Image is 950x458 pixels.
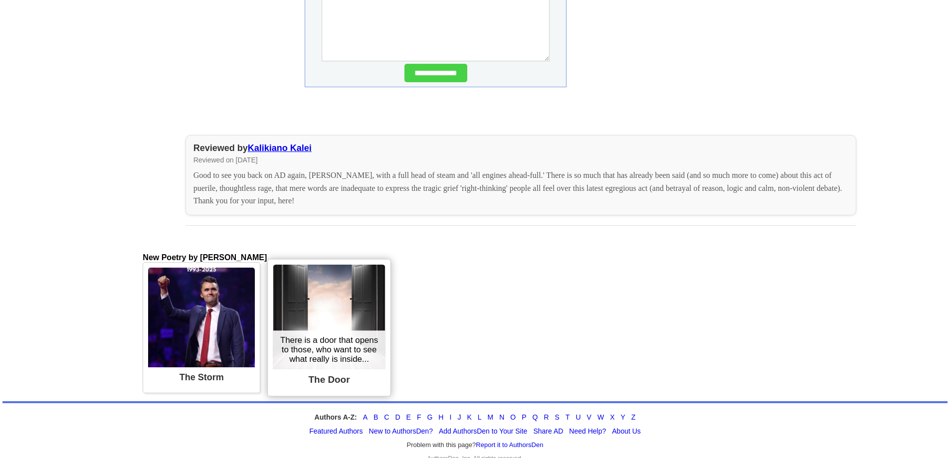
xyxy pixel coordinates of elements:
div: The Door [273,369,385,391]
div: There is a door that opens to those, who want to see what really is inside... [273,330,385,369]
a: Need Help? [569,427,606,435]
strong: Authors A-Z: [315,413,357,421]
a: R [544,413,549,421]
a: Featured Authors [309,427,363,435]
img: Poem Image [148,268,255,367]
div: The Storm [148,367,255,388]
font: Problem with this page? [407,441,544,449]
a: Poem Image There is a door that opens to those, who want to see what really is inside... The Door [273,265,385,391]
a: Share AD [533,427,563,435]
a: Q [533,413,538,421]
a: Poem Image The Storm [148,268,255,388]
a: E [406,413,411,421]
a: Kalikiano Kalei [248,143,312,153]
a: Z [631,413,636,421]
a: C [384,413,389,421]
a: I [449,413,451,421]
a: B [374,413,378,421]
a: F [417,413,421,421]
a: Y [621,413,625,421]
a: X [610,413,614,421]
a: U [575,413,580,421]
a: D [395,413,400,421]
a: V [587,413,591,421]
div: Reviewed by [193,143,849,153]
a: L [478,413,482,421]
a: About Us [612,427,641,435]
a: W [597,413,604,421]
a: H [438,413,443,421]
a: O [510,413,516,421]
div: Reviewed on [DATE] [193,156,849,164]
img: Poem Image [273,265,385,369]
a: S [555,413,560,421]
a: Add AuthorsDen to Your Site [439,427,527,435]
a: N [499,413,504,421]
a: K [467,413,471,421]
a: G [427,413,432,421]
b: New Poetry by [PERSON_NAME] [143,253,267,262]
a: A [363,413,368,421]
a: Report it to AuthorsDen [476,441,543,449]
a: T [566,413,570,421]
a: P [522,413,526,421]
a: New to AuthorsDen? [369,427,433,435]
a: J [457,413,461,421]
a: M [488,413,494,421]
div: Good to see you back on AD again, [PERSON_NAME], with a full head of steam and 'all engines ahead... [193,169,849,207]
